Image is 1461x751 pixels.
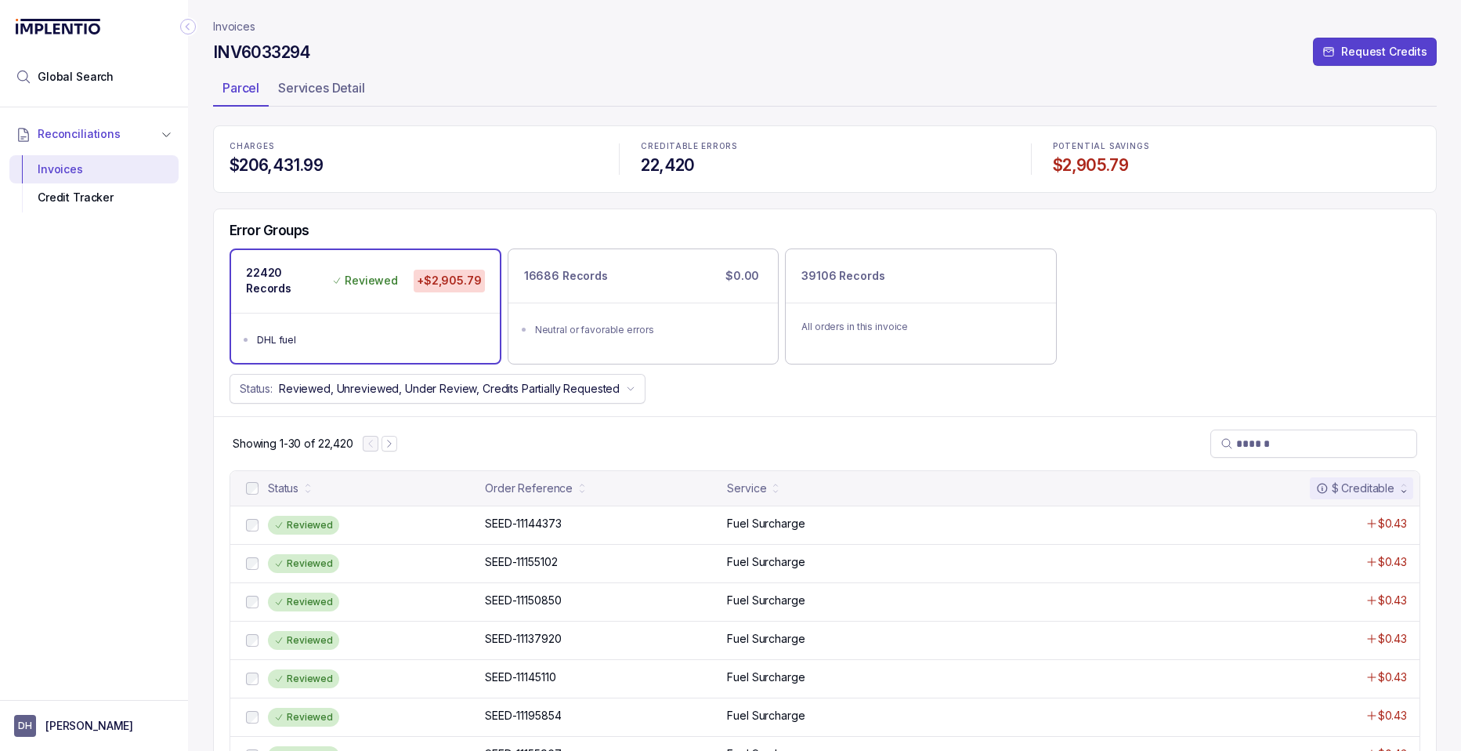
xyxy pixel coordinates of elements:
p: SEED-11195854 [485,708,561,724]
button: Request Credits [1313,38,1437,66]
div: Reviewed [268,593,339,611]
p: SEED-11145110 [485,669,555,685]
input: checkbox-checkbox [246,482,259,495]
div: Collapse Icon [179,17,197,36]
p: $0.43 [1378,669,1407,685]
a: Invoices [213,19,255,34]
nav: breadcrumb [213,19,255,34]
p: [PERSON_NAME] [45,718,133,734]
div: Service [727,481,766,496]
p: Fuel Surcharge [727,554,805,570]
p: $0.00 [722,265,762,287]
div: Neutral or favorable errors [535,322,761,338]
input: checkbox-checkbox [246,557,259,570]
p: CREDITABLE ERRORS [641,142,1008,151]
div: DHL fuel [257,332,483,348]
div: Reconciliations [9,152,179,216]
p: Fuel Surcharge [727,593,805,608]
p: SEED-11150850 [485,593,561,608]
ul: Tab Group [213,75,1437,107]
div: Credit Tracker [22,183,166,212]
input: checkbox-checkbox [246,673,259,685]
span: Reconciliations [38,126,121,142]
p: Parcel [222,78,259,97]
p: Reviewed [345,273,398,288]
span: Global Search [38,69,114,85]
input: checkbox-checkbox [246,711,259,724]
div: Remaining page entries [233,436,353,452]
div: $ Creditable [1316,481,1394,496]
p: $0.43 [1378,593,1407,608]
li: Tab Parcel [213,75,269,107]
p: 22420 Records [246,265,326,297]
p: +$2,905.79 [414,270,485,292]
input: checkbox-checkbox [246,634,259,647]
p: 16686 Records [524,268,608,284]
h4: $2,905.79 [1053,154,1420,176]
p: Services Detail [278,78,365,97]
p: CHARGES [230,142,597,151]
p: $0.43 [1378,554,1407,570]
h4: INV6033294 [213,42,311,63]
p: Fuel Surcharge [727,708,805,724]
li: Tab Services Detail [269,75,374,107]
div: Reviewed [268,516,339,535]
span: User initials [14,715,36,737]
div: Reviewed [268,554,339,573]
p: $0.43 [1378,708,1407,724]
input: checkbox-checkbox [246,519,259,532]
p: POTENTIAL SAVINGS [1053,142,1420,151]
div: Reviewed [268,631,339,650]
input: checkbox-checkbox [246,596,259,608]
button: Reconciliations [9,117,179,151]
p: All orders in this invoice [801,319,1040,335]
p: 39106 Records [801,268,884,284]
h4: $206,431.99 [230,154,597,176]
h5: Error Groups [230,222,309,239]
p: Fuel Surcharge [727,669,805,685]
p: Fuel Surcharge [727,516,805,532]
button: Next Page [382,436,397,452]
button: Status:Reviewed, Unreviewed, Under Review, Credits Partially Requested [230,374,646,404]
div: Reviewed [268,669,339,688]
button: User initials[PERSON_NAME] [14,715,174,737]
div: Invoices [22,155,166,183]
p: SEED-11155102 [485,554,557,570]
p: $0.43 [1378,631,1407,647]
p: Fuel Surcharge [727,631,805,647]
p: Status: [240,381,273,397]
p: SEED-11137920 [485,631,561,647]
p: Reviewed, Unreviewed, Under Review, Credits Partially Requested [279,381,620,397]
p: Request Credits [1341,44,1427,60]
p: $0.43 [1378,516,1407,532]
div: Reviewed [268,708,339,727]
div: Order Reference [485,481,573,496]
p: SEED-11144373 [485,516,561,532]
h4: 22,420 [641,154,1008,176]
p: Showing 1-30 of 22,420 [233,436,353,452]
div: Status [268,481,298,496]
